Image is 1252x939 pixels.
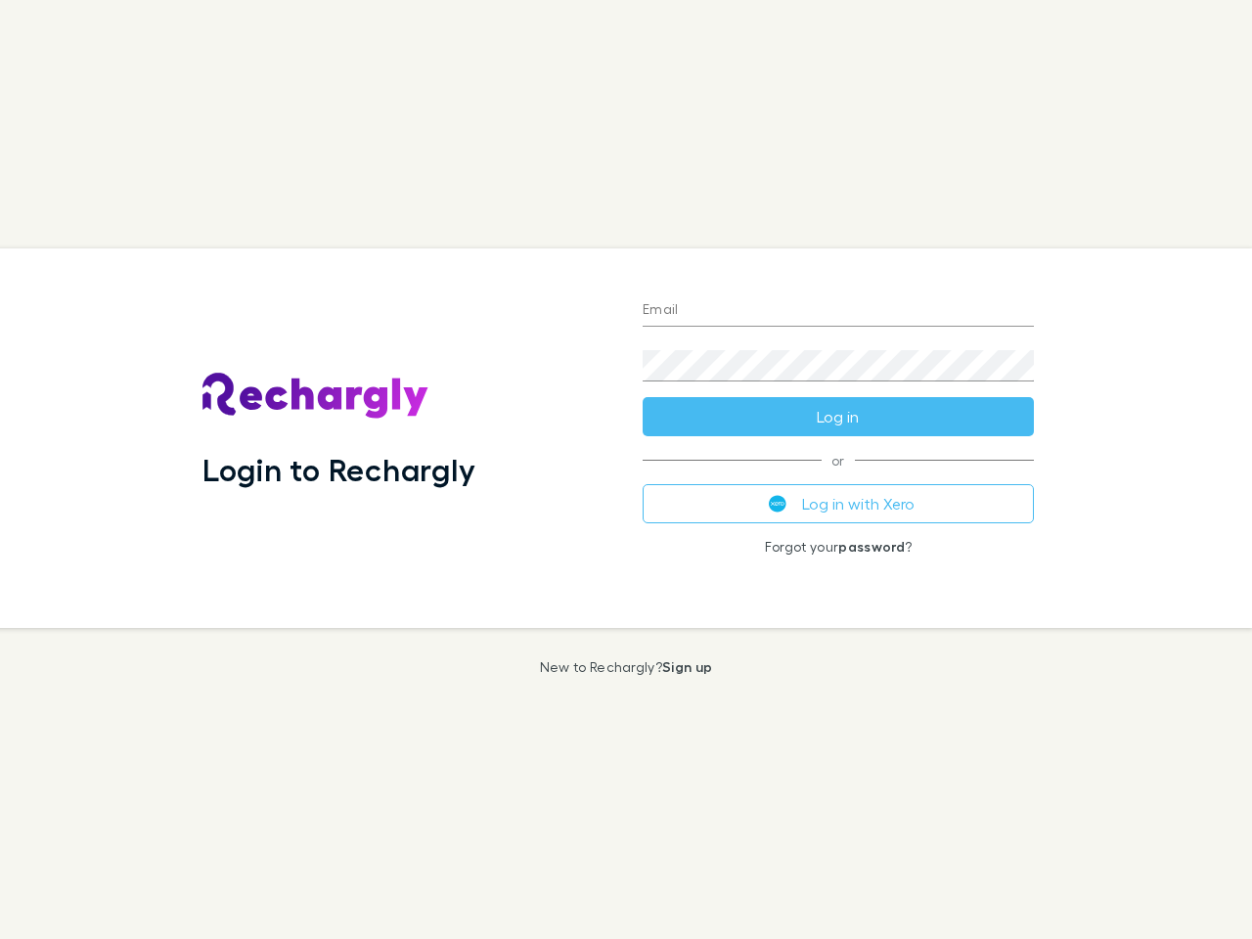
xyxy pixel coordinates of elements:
img: Xero's logo [769,495,786,513]
p: Forgot your ? [643,539,1034,555]
p: New to Rechargly? [540,659,713,675]
h1: Login to Rechargly [202,451,475,488]
span: or [643,460,1034,461]
img: Rechargly's Logo [202,373,429,420]
a: Sign up [662,658,712,675]
button: Log in with Xero [643,484,1034,523]
a: password [838,538,905,555]
button: Log in [643,397,1034,436]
